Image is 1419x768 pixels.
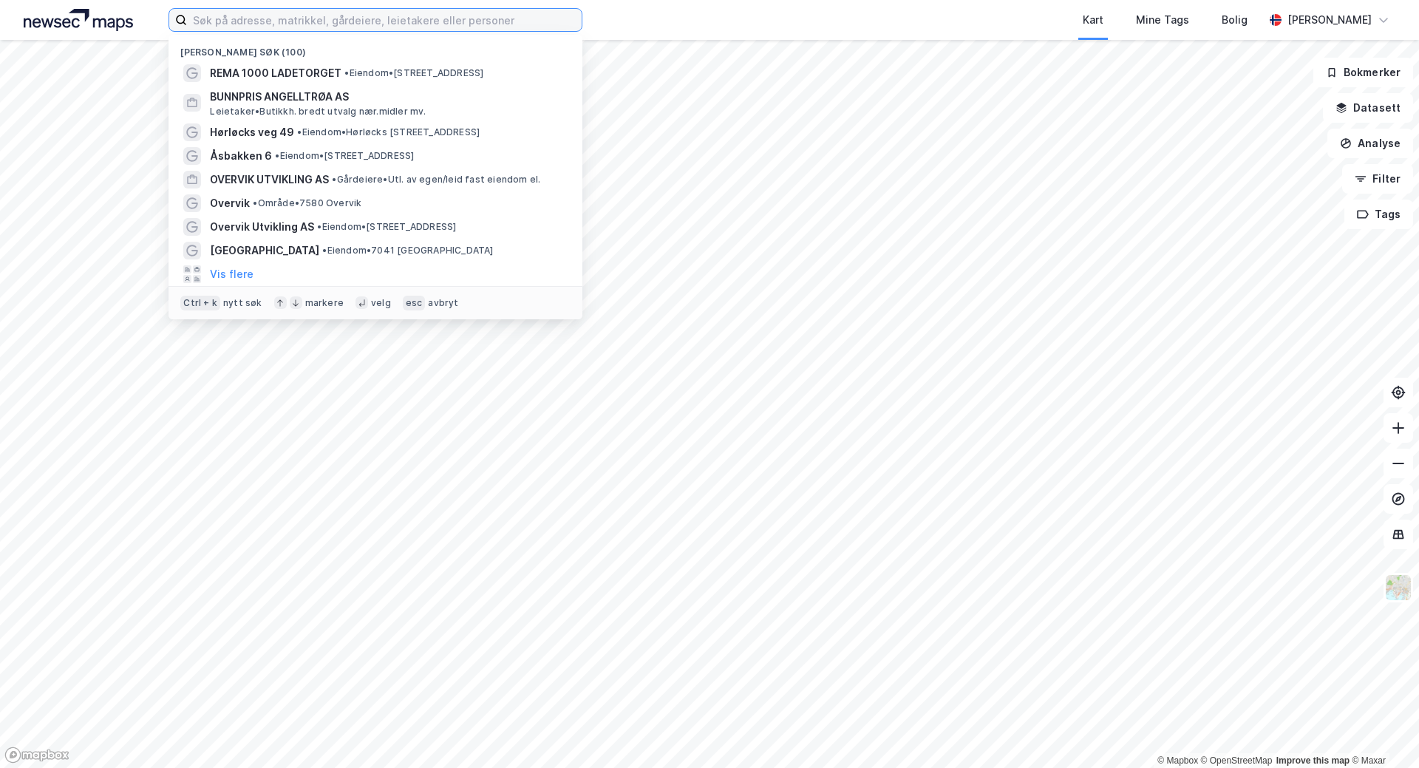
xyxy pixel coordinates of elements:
div: Bolig [1222,11,1248,29]
span: Overvik Utvikling AS [210,218,314,236]
span: Leietaker • Butikkh. bredt utvalg nær.midler mv. [210,106,426,118]
span: [GEOGRAPHIC_DATA] [210,242,319,259]
span: REMA 1000 LADETORGET [210,64,341,82]
a: Improve this map [1276,755,1350,766]
div: [PERSON_NAME] søk (100) [169,35,582,61]
span: • [332,174,336,185]
button: Analyse [1327,129,1413,158]
span: Åsbakken 6 [210,147,272,165]
div: Mine Tags [1136,11,1189,29]
div: avbryt [428,297,458,309]
span: Eiendom • [STREET_ADDRESS] [317,221,456,233]
div: nytt søk [223,297,262,309]
img: Z [1384,574,1412,602]
span: Eiendom • Hørløcks [STREET_ADDRESS] [297,126,480,138]
span: Hørløcks veg 49 [210,123,294,141]
div: Ctrl + k [180,296,220,310]
div: Kontrollprogram for chat [1345,697,1419,768]
span: Eiendom • [STREET_ADDRESS] [344,67,483,79]
span: • [297,126,302,137]
button: Vis flere [210,265,253,283]
span: • [317,221,321,232]
span: Område • 7580 Overvik [253,197,361,209]
div: Kart [1083,11,1103,29]
span: BUNNPRIS ANGELLTRØA AS [210,88,565,106]
div: velg [371,297,391,309]
a: Mapbox [1157,755,1198,766]
button: Filter [1342,164,1413,194]
span: Eiendom • 7041 [GEOGRAPHIC_DATA] [322,245,493,256]
span: Overvik [210,194,250,212]
iframe: Chat Widget [1345,697,1419,768]
img: logo.a4113a55bc3d86da70a041830d287a7e.svg [24,9,133,31]
input: Søk på adresse, matrikkel, gårdeiere, leietakere eller personer [187,9,582,31]
a: Mapbox homepage [4,747,69,764]
span: • [344,67,349,78]
span: Eiendom • [STREET_ADDRESS] [275,150,414,162]
div: esc [403,296,426,310]
a: OpenStreetMap [1201,755,1273,766]
div: markere [305,297,344,309]
span: Gårdeiere • Utl. av egen/leid fast eiendom el. [332,174,540,186]
span: • [322,245,327,256]
button: Tags [1344,200,1413,229]
span: • [275,150,279,161]
button: Bokmerker [1313,58,1413,87]
div: [PERSON_NAME] [1287,11,1372,29]
button: Datasett [1323,93,1413,123]
span: OVERVIK UTVIKLING AS [210,171,329,188]
span: • [253,197,257,208]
